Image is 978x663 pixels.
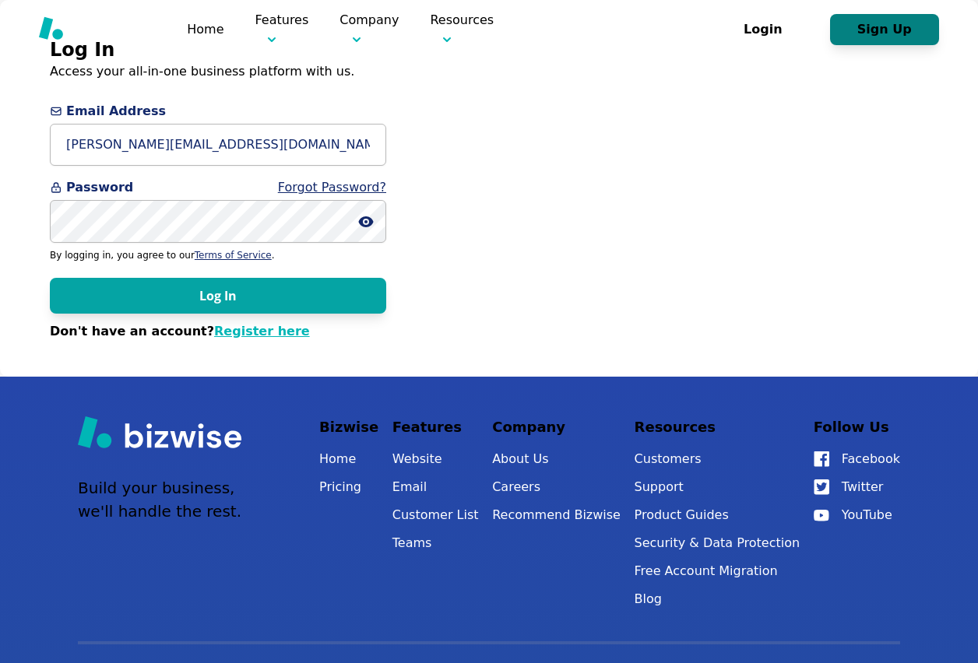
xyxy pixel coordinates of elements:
[392,416,479,439] p: Features
[814,479,829,495] img: Twitter Icon
[635,588,800,610] a: Blog
[635,560,800,582] a: Free Account Migration
[830,14,939,45] button: Sign Up
[525,19,571,39] a: Pricing
[709,14,818,45] button: Login
[319,448,378,470] a: Home
[814,510,829,521] img: YouTube Icon
[635,416,800,439] p: Resources
[278,180,386,195] a: Forgot Password?
[814,476,900,498] a: Twitter
[214,324,310,339] a: Register here
[709,22,830,37] a: Login
[50,323,386,340] p: Don't have an account?
[430,11,494,47] p: Resources
[635,476,800,498] button: Support
[78,476,241,523] p: Build your business, we'll handle the rest.
[319,476,378,498] a: Pricing
[492,448,621,470] a: About Us
[50,63,386,80] p: Access your all-in-one business platform with us.
[195,250,272,261] a: Terms of Service
[50,278,386,314] button: Log In
[50,124,386,167] input: you@example.com
[319,416,378,439] p: Bizwise
[814,448,900,470] a: Facebook
[39,16,156,40] img: Bizwise Logo
[814,504,900,526] a: YouTube
[392,448,479,470] a: Website
[78,416,241,448] img: Bizwise Logo
[814,416,900,439] p: Follow Us
[635,504,800,526] a: Product Guides
[635,448,800,470] a: Customers
[50,102,386,121] span: Email Address
[392,532,479,554] a: Teams
[50,249,386,261] p: By logging in, you agree to our .
[50,323,386,340] div: Don't have an account?Register here
[635,532,800,554] a: Security & Data Protection
[392,476,479,498] a: Email
[830,22,939,37] a: Sign Up
[392,504,479,526] a: Customer List
[50,178,386,197] span: Password
[492,476,621,498] a: Careers
[187,22,223,37] a: Home
[492,416,621,439] p: Company
[492,504,621,526] a: Recommend Bizwise
[339,11,399,47] p: Company
[814,451,829,467] img: Facebook Icon
[255,11,308,47] p: Features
